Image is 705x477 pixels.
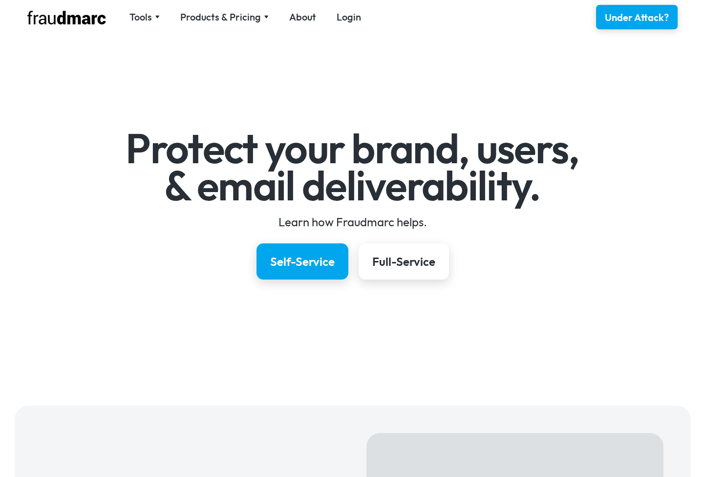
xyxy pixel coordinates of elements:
[270,254,335,269] div: Self-Service
[69,214,636,230] div: Learn how Fraudmarc helps.
[69,130,636,204] h1: Protect your brand, users, & email deliverability.
[372,254,435,269] div: Full-Service
[129,10,160,24] div: Tools
[180,10,261,24] div: Products & Pricing
[256,243,348,280] a: Self-Service
[129,10,152,24] div: Tools
[337,10,361,24] a: Login
[596,5,678,29] a: Under Attack?
[180,10,269,24] div: Products & Pricing
[359,243,449,280] a: Full-Service
[289,10,316,24] a: About
[605,11,669,24] div: Under Attack?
